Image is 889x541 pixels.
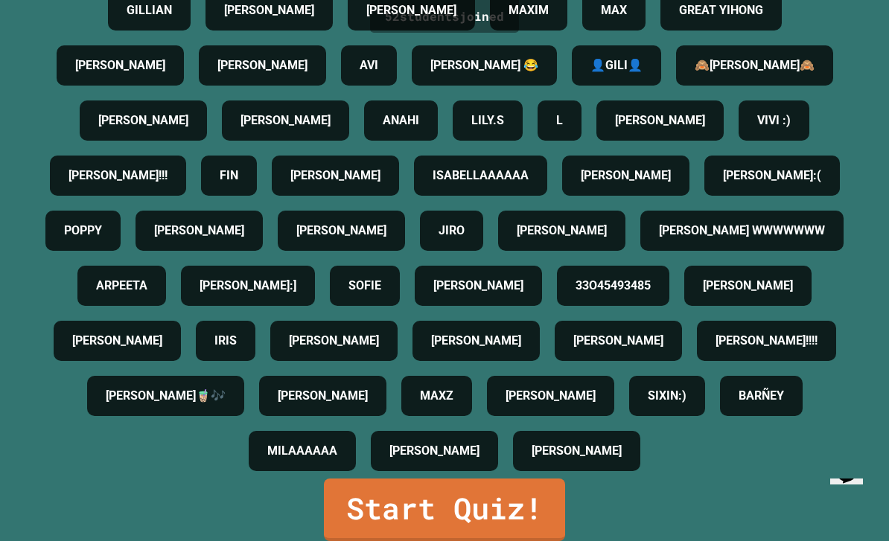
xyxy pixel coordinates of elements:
h4: [PERSON_NAME] [296,222,386,240]
h4: [PERSON_NAME] [75,57,165,74]
h4: GREAT YIHONG [679,1,763,19]
h4: [PERSON_NAME] [289,332,379,350]
h4: LILY.S [471,112,504,129]
h4: L [556,112,563,129]
h4: [PERSON_NAME] [290,167,380,185]
h4: [PERSON_NAME] [389,442,479,460]
h4: [PERSON_NAME] [366,1,456,19]
h4: [PERSON_NAME] [433,277,523,295]
h4: 33O45493485 [576,277,651,295]
h4: 👤GILI👤 [590,57,643,74]
h4: [PERSON_NAME] [431,332,521,350]
h4: [PERSON_NAME] WWWWWWW [659,222,825,240]
h4: [PERSON_NAME] [98,112,188,129]
h4: SIXIN:) [648,387,686,405]
h4: SOFIE [348,277,381,295]
h4: MILAAAAAA [267,442,337,460]
h4: MAX [601,1,627,19]
h4: [PERSON_NAME]:] [200,277,296,295]
h4: [PERSON_NAME] [506,387,596,405]
h4: JIRO [439,222,465,240]
h4: [PERSON_NAME]:( [723,167,821,185]
h4: [PERSON_NAME] [581,167,671,185]
h4: ARPEETA [96,277,147,295]
h4: [PERSON_NAME] [72,332,162,350]
h4: IRIS [214,332,237,350]
h4: [PERSON_NAME] [703,277,793,295]
h4: FIN [220,167,238,185]
h4: [PERSON_NAME] [532,442,622,460]
h4: MAXIM [509,1,549,19]
h4: AVI [360,57,378,74]
h4: [PERSON_NAME] [517,222,607,240]
h4: 🙈[PERSON_NAME]🙈 [695,57,815,74]
h4: [PERSON_NAME]!!!! [716,332,818,350]
h4: [PERSON_NAME]!!! [68,167,168,185]
h4: MAXZ [420,387,453,405]
h4: [PERSON_NAME] [278,387,368,405]
h4: [PERSON_NAME] [615,112,705,129]
h4: VIVI :) [757,112,791,129]
h4: [PERSON_NAME] [224,1,314,19]
h4: [PERSON_NAME] 😂 [430,57,538,74]
iframe: chat widget [824,478,874,526]
h4: [PERSON_NAME] [154,222,244,240]
h4: [PERSON_NAME] [217,57,308,74]
h4: [PERSON_NAME] [573,332,663,350]
h4: [PERSON_NAME] [240,112,331,129]
a: Start Quiz! [324,478,565,541]
h4: [PERSON_NAME]🧋🎶 [106,387,226,405]
h4: ANAHI [383,112,419,129]
h4: GILLIAN [127,1,172,19]
h4: POPPY [64,222,102,240]
h4: BARÑEY [739,387,784,405]
h4: ISABELLAAAAAA [433,167,529,185]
